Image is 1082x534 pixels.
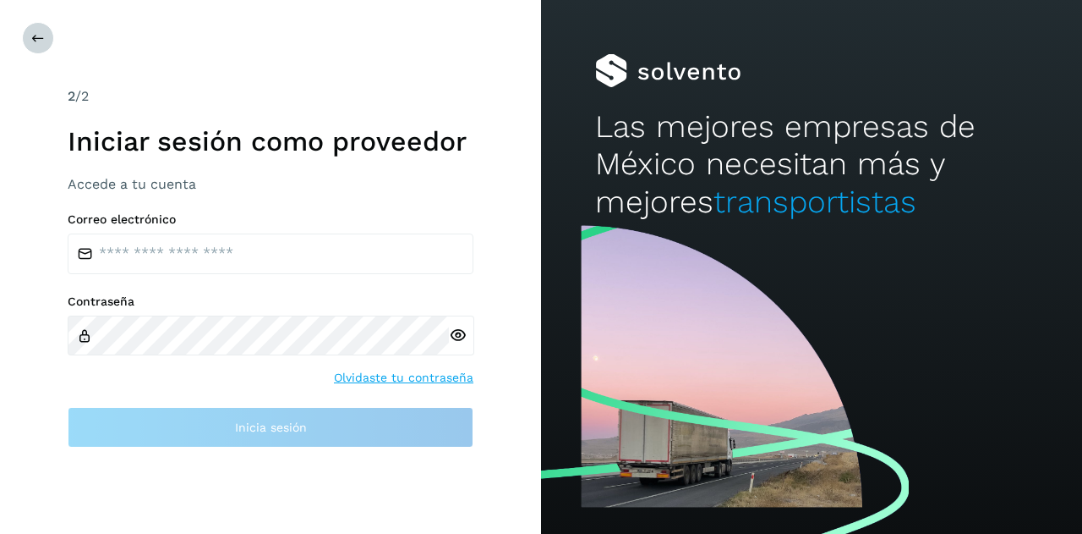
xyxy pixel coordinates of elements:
span: 2 [68,88,75,104]
button: Inicia sesión [68,407,473,448]
h1: Iniciar sesión como proveedor [68,125,473,157]
a: Olvidaste tu contraseña [334,369,473,387]
span: transportistas [713,184,916,220]
div: /2 [68,86,473,107]
h3: Accede a tu cuenta [68,176,473,192]
span: Inicia sesión [235,421,307,433]
label: Correo electrónico [68,212,473,227]
h2: Las mejores empresas de México necesitan más y mejores [595,108,1028,221]
label: Contraseña [68,295,473,309]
